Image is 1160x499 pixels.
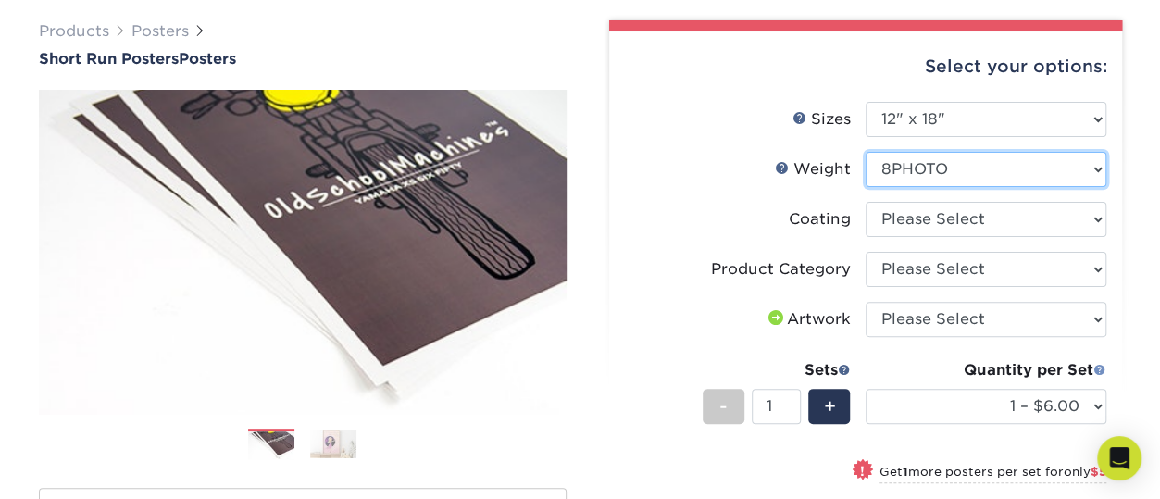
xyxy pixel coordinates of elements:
small: Get more posters per set for [879,465,1106,483]
img: Posters 02 [310,430,356,458]
img: Short Run Posters 01 [39,69,567,434]
span: Short Run Posters [39,50,179,68]
div: Product Category [711,258,851,281]
div: Sets [703,359,851,381]
div: Weight [775,158,851,181]
a: Short Run PostersPosters [39,50,567,68]
div: Select your options: [624,31,1107,102]
div: Quantity per Set [866,359,1106,381]
a: Products [39,22,109,40]
div: Artwork [765,308,851,331]
span: - [719,393,728,420]
div: Coating [789,208,851,231]
span: + [823,393,835,420]
span: only [1064,465,1106,479]
span: ! [860,461,865,480]
a: Posters [131,22,189,40]
div: Open Intercom Messenger [1097,436,1141,480]
h1: Posters [39,50,567,68]
span: $5 [1091,465,1106,479]
img: Posters 01 [248,430,294,462]
strong: 1 [903,465,908,479]
div: Sizes [792,108,851,131]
